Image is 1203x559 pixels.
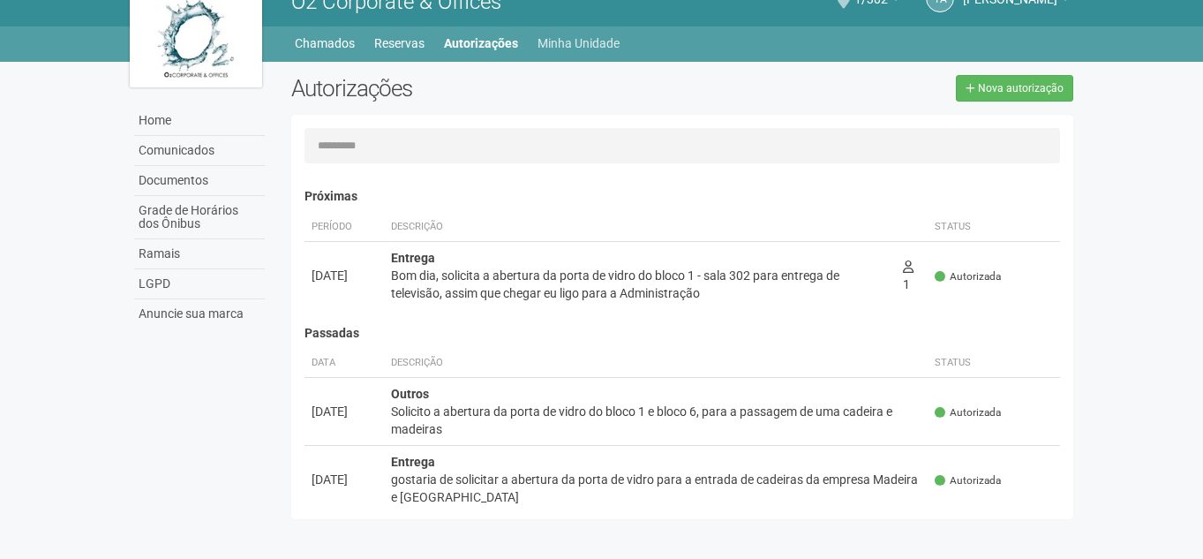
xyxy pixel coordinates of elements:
span: 1 [903,260,914,291]
div: Solicito a abertura da porta de vidro do bloco 1 e bloco 6, para a passagem de uma cadeira e made... [391,403,921,438]
a: Comunicados [134,136,265,166]
th: Status [928,349,1060,378]
th: Data [305,349,384,378]
th: Descrição [384,213,896,242]
div: gostaria de solicitar a abertura da porta de vidro para a entrada de cadeiras da empresa Madeira ... [391,471,921,506]
span: Nova autorização [978,82,1064,94]
a: Minha Unidade [538,31,620,56]
div: [DATE] [312,403,377,420]
h2: Autorizações [291,75,669,102]
a: Reservas [374,31,425,56]
strong: Entrega [391,455,435,469]
h4: Próximas [305,190,1061,203]
a: Documentos [134,166,265,196]
div: [DATE] [312,267,377,284]
a: Ramais [134,239,265,269]
th: Status [928,213,1060,242]
a: Anuncie sua marca [134,299,265,329]
th: Descrição [384,349,929,378]
a: Home [134,106,265,136]
strong: Entrega [391,251,435,265]
th: Período [305,213,384,242]
a: Grade de Horários dos Ônibus [134,196,265,239]
div: Bom dia, solicita a abertura da porta de vidro do bloco 1 - sala 302 para entrega de televisão, a... [391,267,889,302]
a: Chamados [295,31,355,56]
div: [DATE] [312,471,377,488]
span: Autorizada [935,269,1001,284]
a: Nova autorização [956,75,1073,102]
a: Autorizações [444,31,518,56]
strong: Outros [391,387,429,401]
h4: Passadas [305,327,1061,340]
a: LGPD [134,269,265,299]
span: Autorizada [935,473,1001,488]
span: Autorizada [935,405,1001,420]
